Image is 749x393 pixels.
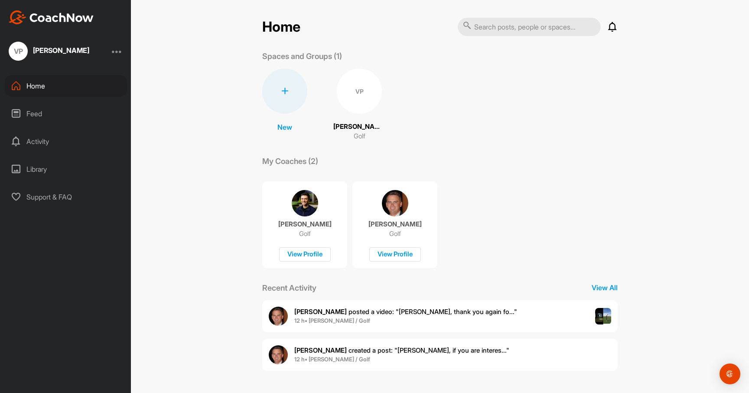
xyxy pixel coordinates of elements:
[720,364,740,384] div: Open Intercom Messenger
[368,220,422,229] p: [PERSON_NAME]
[279,247,331,262] div: View Profile
[262,50,342,62] p: Spaces and Groups (1)
[269,345,288,364] img: user avatar
[5,131,127,152] div: Activity
[382,190,408,216] img: coach avatar
[269,307,288,326] img: user avatar
[294,317,370,324] b: 12 h • [PERSON_NAME] / Golf
[294,308,517,316] span: posted a video : " [PERSON_NAME], thank you again fo... "
[333,122,385,132] p: [PERSON_NAME]
[592,282,618,293] p: View All
[389,229,401,238] p: Golf
[5,103,127,124] div: Feed
[9,10,94,24] img: CoachNow
[277,122,292,132] p: New
[354,131,365,141] p: Golf
[294,308,347,316] b: [PERSON_NAME]
[262,282,316,294] p: Recent Activity
[262,155,318,167] p: My Coaches (2)
[595,308,612,324] img: post image
[292,190,318,216] img: coach avatar
[337,69,382,114] div: VP
[369,247,421,262] div: View Profile
[5,186,127,208] div: Support & FAQ
[458,18,601,36] input: Search posts, people or spaces...
[294,346,347,354] b: [PERSON_NAME]
[294,356,370,363] b: 12 h • [PERSON_NAME] / Golf
[294,346,509,354] span: created a post : "[PERSON_NAME], if you are interes..."
[299,229,311,238] p: Golf
[262,19,300,36] h2: Home
[278,220,332,229] p: [PERSON_NAME]
[333,69,385,141] a: VP[PERSON_NAME]Golf
[5,158,127,180] div: Library
[9,42,28,61] div: VP
[33,47,89,54] div: [PERSON_NAME]
[5,75,127,97] div: Home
